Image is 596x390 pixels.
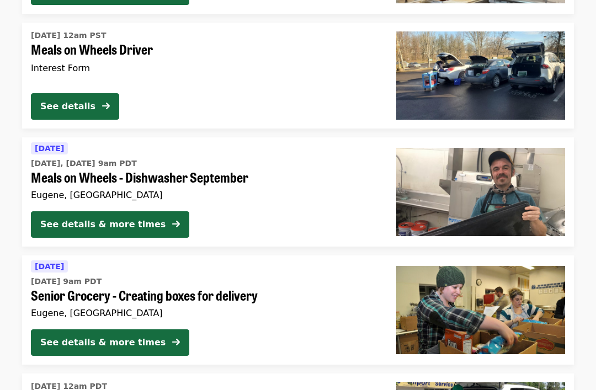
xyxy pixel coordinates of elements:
time: [DATE] 9am PDT [31,276,102,287]
time: [DATE], [DATE] 9am PDT [31,158,137,169]
span: Interest Form [31,63,90,73]
img: Senior Grocery - Creating boxes for delivery organized by FOOD For Lane County [396,266,565,354]
a: See details for "Meals on Wheels - Dishwasher September" [22,137,574,247]
button: See details [31,93,119,120]
div: Eugene, [GEOGRAPHIC_DATA] [31,308,379,318]
i: arrow-right icon [172,219,180,229]
button: See details & more times [31,329,189,356]
div: See details & more times [40,218,166,231]
button: See details & more times [31,211,189,238]
span: [DATE] [35,262,64,271]
span: Meals on Wheels Driver [31,41,379,57]
img: Meals on Wheels - Dishwasher September organized by FOOD For Lane County [396,148,565,236]
a: See details for "Meals on Wheels Driver" [22,23,574,129]
a: See details for "Senior Grocery - Creating boxes for delivery" [22,255,574,365]
span: Meals on Wheels - Dishwasher September [31,169,379,185]
img: Meals on Wheels Driver organized by FOOD For Lane County [396,31,565,120]
span: [DATE] [35,144,64,153]
i: arrow-right icon [172,337,180,348]
i: arrow-right icon [102,101,110,111]
span: Senior Grocery - Creating boxes for delivery [31,287,379,303]
time: [DATE] 12am PST [31,30,106,41]
div: See details [40,100,95,113]
div: Eugene, [GEOGRAPHIC_DATA] [31,190,379,200]
div: See details & more times [40,336,166,349]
